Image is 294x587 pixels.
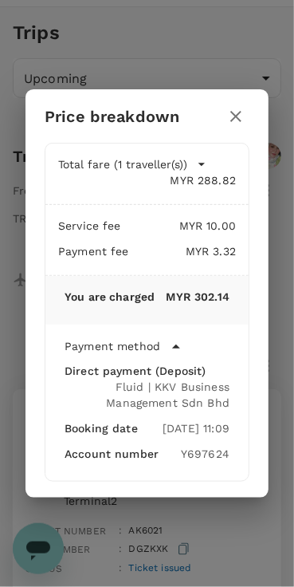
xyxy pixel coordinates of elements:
[45,104,179,129] h6: Price breakdown
[65,379,229,411] div: Fluid | KKV Business Management Sdn Bhd
[129,243,236,259] p: MYR 3.32
[58,172,236,188] p: MYR 288.82
[121,218,236,234] p: MYR 10.00
[65,420,163,436] div: Booking date
[58,218,121,234] p: Service fee
[65,289,155,305] p: You are charged
[58,156,187,172] p: Total fare (1 traveller(s))
[58,243,129,259] p: Payment fee
[181,446,229,462] div: Y697624
[163,420,229,436] div: [DATE] 11:09
[155,289,229,305] p: MYR 302.14
[58,156,206,172] button: Total fare (1 traveller(s))
[65,338,160,354] p: Payment method
[65,363,229,379] div: Direct payment (Deposit)
[65,446,181,462] div: Account number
